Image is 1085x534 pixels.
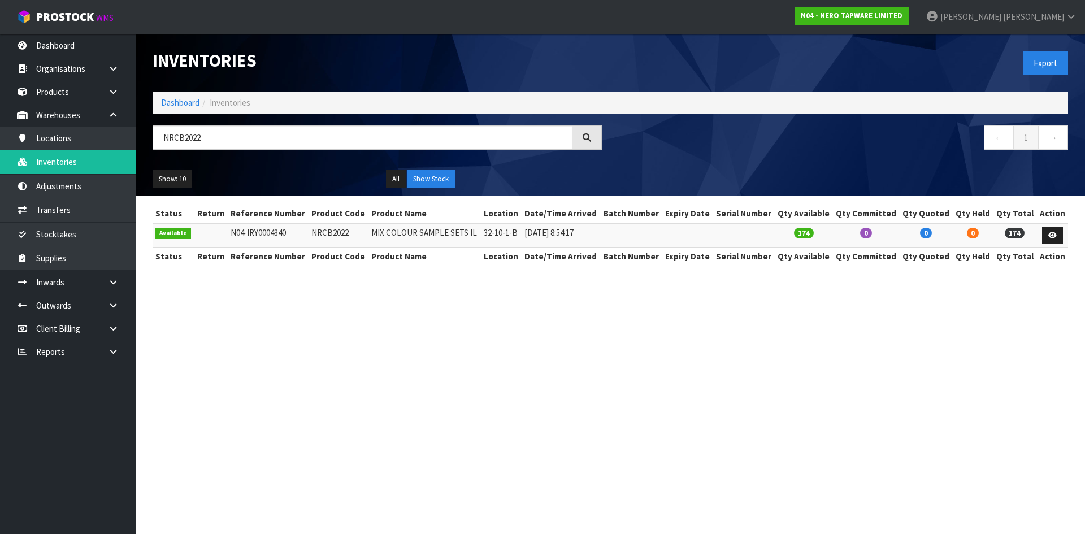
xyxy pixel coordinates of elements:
a: ← [984,125,1014,150]
th: Batch Number [601,248,662,266]
span: ProStock [36,10,94,24]
th: Product Name [368,248,481,266]
th: Date/Time Arrived [522,205,600,223]
th: Return [194,205,228,223]
a: Dashboard [161,97,199,108]
span: 0 [967,228,979,238]
td: N04-IRY0004340 [228,223,309,248]
strong: N04 - NERO TAPWARE LIMITED [801,11,902,20]
th: Qty Committed [833,248,900,266]
a: N04 - NERO TAPWARE LIMITED [795,7,909,25]
th: Qty Quoted [900,248,953,266]
th: Qty Available [775,205,833,223]
th: Reference Number [228,205,309,223]
img: cube-alt.png [17,10,31,24]
th: Expiry Date [662,248,713,266]
span: 0 [860,228,872,238]
button: All [386,170,406,188]
th: Action [1036,205,1068,223]
th: Return [194,248,228,266]
th: Serial Number [713,205,775,223]
th: Qty Held [953,205,993,223]
button: Show Stock [407,170,455,188]
h1: Inventories [153,51,602,70]
th: Qty Quoted [900,205,953,223]
th: Serial Number [713,248,775,266]
th: Expiry Date [662,205,713,223]
td: MIX COLOUR SAMPLE SETS IL [368,223,481,248]
span: 174 [794,228,814,238]
button: Show: 10 [153,170,192,188]
th: Qty Available [775,248,833,266]
nav: Page navigation [619,125,1068,153]
th: Status [153,205,194,223]
th: Action [1036,248,1068,266]
small: WMS [96,12,114,23]
th: Reference Number [228,248,309,266]
th: Status [153,248,194,266]
th: Product Code [309,205,368,223]
th: Date/Time Arrived [522,248,600,266]
th: Location [481,205,522,223]
span: Inventories [210,97,250,108]
th: Batch Number [601,205,662,223]
span: [PERSON_NAME] [940,11,1001,22]
th: Product Name [368,205,481,223]
span: 174 [1005,228,1025,238]
th: Product Code [309,248,368,266]
th: Qty Total [993,248,1037,266]
span: 0 [920,228,932,238]
th: Qty Held [953,248,993,266]
span: [PERSON_NAME] [1003,11,1064,22]
button: Export [1023,51,1068,75]
a: → [1038,125,1068,150]
input: Search inventories [153,125,572,150]
td: 32-10-1-B [481,223,522,248]
td: NRCB2022 [309,223,368,248]
th: Location [481,248,522,266]
a: 1 [1013,125,1039,150]
th: Qty Total [993,205,1037,223]
span: Available [155,228,191,239]
td: [DATE] 8:54:17 [522,223,600,248]
th: Qty Committed [833,205,900,223]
